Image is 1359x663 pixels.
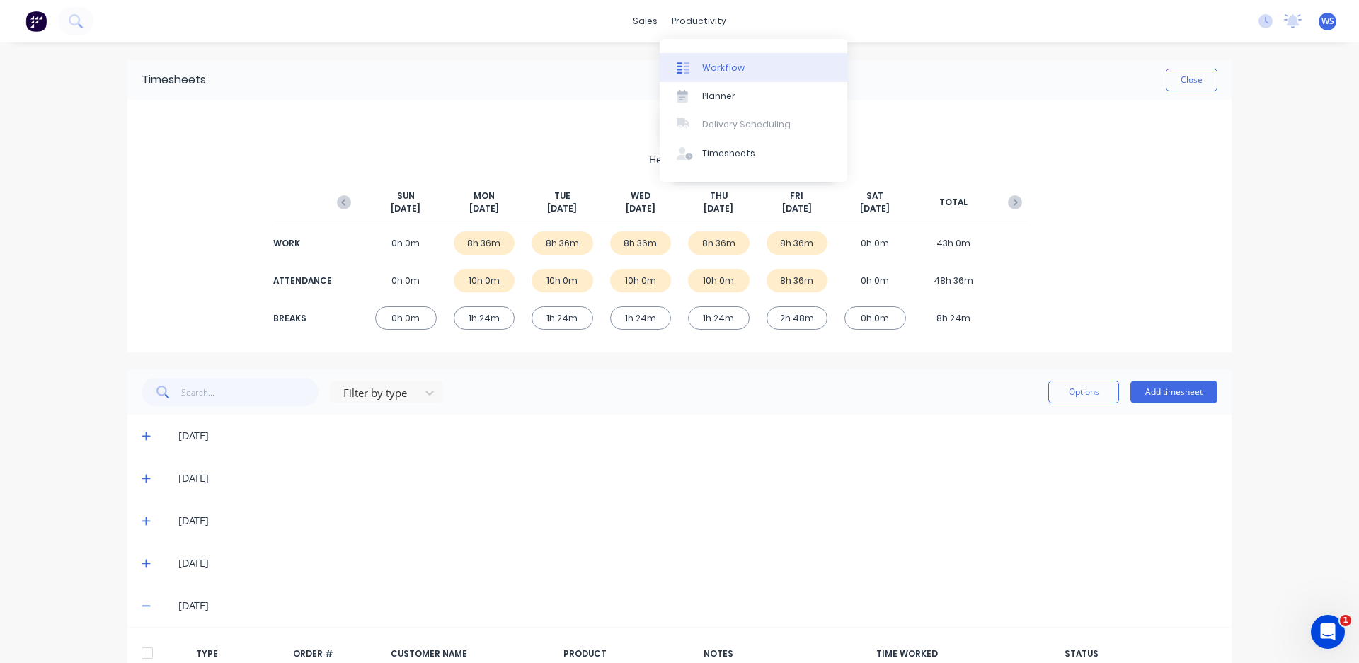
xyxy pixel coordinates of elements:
h2: Have an idea or feature request? [29,240,254,255]
span: [DATE] [704,202,733,215]
span: [DATE] [547,202,577,215]
span: News [164,477,190,487]
span: SAT [866,190,883,202]
div: Improvement [104,318,179,334]
span: Help [236,477,259,487]
iframe: Intercom live chat [1311,615,1345,649]
div: 0h 0m [844,231,906,255]
button: Messages [71,442,142,498]
div: 8h 36m [767,231,828,255]
span: SUN [397,190,415,202]
div: Hey, Factory pro there [29,360,229,377]
div: [DATE] [178,555,1217,571]
h2: Factory Feature Walkthroughs [29,408,254,423]
span: WS [1321,15,1334,28]
div: 8h 36m [454,231,515,255]
span: THU [710,190,728,202]
div: 48h 36m [923,269,985,292]
div: New feature [29,318,98,334]
div: BREAKS [273,312,330,325]
div: CUSTOMER NAME [391,647,552,660]
div: Planner [702,90,735,103]
div: 0h 0m [375,231,437,255]
a: Workflow [660,53,847,81]
img: logo [28,27,113,50]
span: [DATE] [469,202,499,215]
button: Share it with us [29,260,254,289]
button: Help [212,442,283,498]
span: [DATE] [782,202,812,215]
span: TUE [554,190,570,202]
div: 8h 36m [532,231,593,255]
div: PRODUCT [563,647,692,660]
span: WED [631,190,650,202]
a: Timesheets [660,139,847,168]
div: TIME WORKED [876,647,1005,660]
div: New featureImprovementFactory Weekly Updates - [DATE]Hey, Factory pro there [14,306,269,389]
div: [DATE] [178,471,1217,486]
div: 0h 0m [844,269,906,292]
div: 1h 24m [532,306,593,330]
div: 10h 0m [454,269,515,292]
p: Hi Work [28,100,255,125]
a: Planner [660,82,847,110]
button: Add timesheet [1130,381,1217,403]
div: Factory Weekly Updates - [DATE] [29,342,229,357]
div: 8h 24m [923,306,985,330]
div: TYPE [196,647,282,660]
div: 1h 24m [688,306,750,330]
div: Timesheets [142,71,206,88]
div: AI Agent and team can help [29,194,237,209]
div: 8h 36m [610,231,672,255]
div: WORK [273,237,330,250]
div: ATTENDANCE [273,275,330,287]
div: Workflow [702,62,745,74]
span: [DATE] [391,202,420,215]
div: productivity [665,11,733,32]
div: 8h 36m [767,269,828,292]
div: Ask a question [29,179,237,194]
div: 0h 0m [844,306,906,330]
div: 10h 0m [610,269,672,292]
span: Heath Brown [649,152,711,167]
div: Timesheets [702,147,755,160]
input: Search... [181,378,319,406]
div: STATUS [1017,647,1146,660]
div: NOTES [704,647,865,660]
div: 8h 36m [688,231,750,255]
div: ORDER # [293,647,379,660]
button: News [142,442,212,498]
div: [DATE] [178,598,1217,613]
div: Close [243,23,269,48]
button: Close [1166,69,1217,91]
span: TOTAL [939,196,968,209]
span: FRI [790,190,803,202]
div: 0h 0m [375,306,437,330]
div: 1h 24m [454,306,515,330]
span: [DATE] [860,202,890,215]
div: 2h 48m [767,306,828,330]
div: Ask a questionAI Agent and team can help [14,167,269,221]
p: How can we help? [28,125,255,149]
span: MON [474,190,495,202]
span: 1 [1340,615,1351,626]
div: 0h 0m [375,269,437,292]
img: Factory [25,11,47,32]
div: 1h 24m [610,306,672,330]
div: [DATE] [178,428,1217,444]
div: 43h 0m [923,231,985,255]
span: Messages [82,477,131,487]
div: 10h 0m [688,269,750,292]
div: [DATE] [178,513,1217,529]
div: sales [626,11,665,32]
span: Home [19,477,51,487]
span: [DATE] [626,202,655,215]
button: Options [1048,381,1119,403]
div: 10h 0m [532,269,593,292]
